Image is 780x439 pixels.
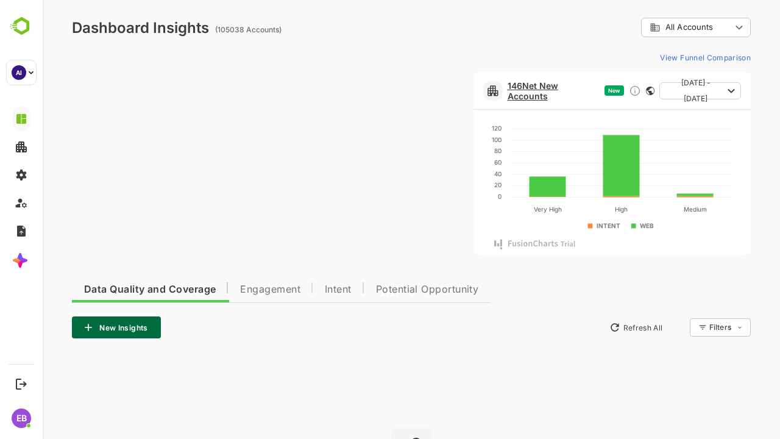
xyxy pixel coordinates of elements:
[41,285,173,294] span: Data Quality and Coverage
[607,22,689,33] div: All Accounts
[667,323,689,332] div: Filters
[617,82,698,99] button: [DATE] - [DATE]
[449,136,459,143] text: 100
[12,409,31,428] div: EB
[333,285,436,294] span: Potential Opportunity
[612,48,708,67] button: View Funnel Comparison
[598,16,708,40] div: All Accounts
[586,85,598,97] div: Discover new ICP-fit accounts showing engagement — via intent surges, anonymous website visits, L...
[197,285,258,294] span: Engagement
[623,23,670,32] span: All Accounts
[172,25,243,34] ag: (105038 Accounts)
[452,147,459,154] text: 80
[491,205,519,213] text: Very High
[452,159,459,166] text: 60
[452,181,459,188] text: 20
[640,205,664,213] text: Medium
[626,75,680,107] span: [DATE] - [DATE]
[561,318,625,337] button: Refresh All
[572,205,585,213] text: High
[603,87,612,95] div: This card does not support filter and segments
[565,87,578,94] span: New
[452,170,459,177] text: 40
[455,193,459,200] text: 0
[29,19,166,37] div: Dashboard Insights
[12,65,26,80] div: AI
[449,124,459,132] text: 120
[282,285,309,294] span: Intent
[29,316,118,338] button: New Insights
[465,80,557,101] a: 146Net New Accounts
[665,316,708,338] div: Filters
[6,15,37,38] img: BambooboxLogoMark.f1c84d78b4c51b1a7b5f700c9845e183.svg
[13,376,29,392] button: Logout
